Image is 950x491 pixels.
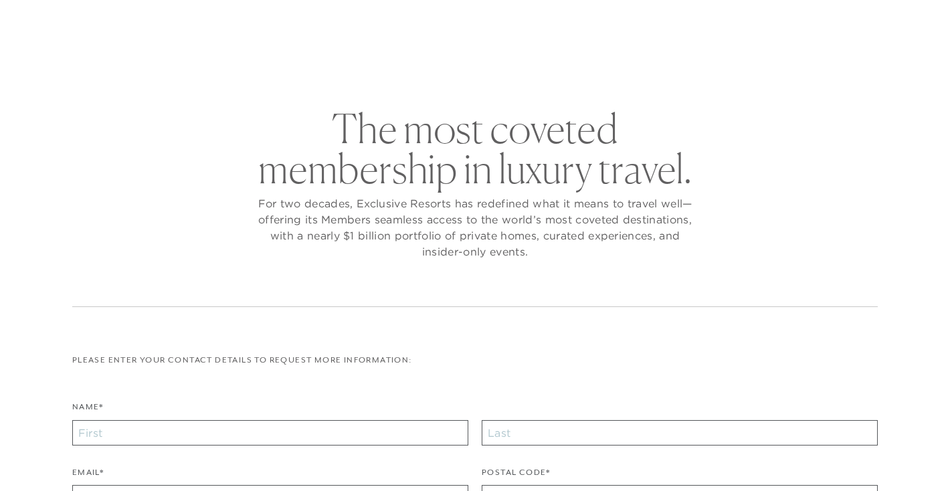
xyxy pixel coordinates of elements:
a: Community [547,43,628,82]
p: For two decades, Exclusive Resorts has redefined what it means to travel well—offering its Member... [254,195,696,260]
input: First [72,420,468,446]
a: Membership [444,43,527,82]
h2: The most coveted membership in luxury travel. [254,108,696,189]
a: Get Started [40,15,98,27]
label: Name* [72,401,104,420]
label: Postal Code* [482,466,551,486]
input: Last [482,420,878,446]
a: Member Login [809,15,875,27]
label: Email* [72,466,104,486]
a: The Collection [321,43,423,82]
p: Please enter your contact details to request more information: [72,354,878,367]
